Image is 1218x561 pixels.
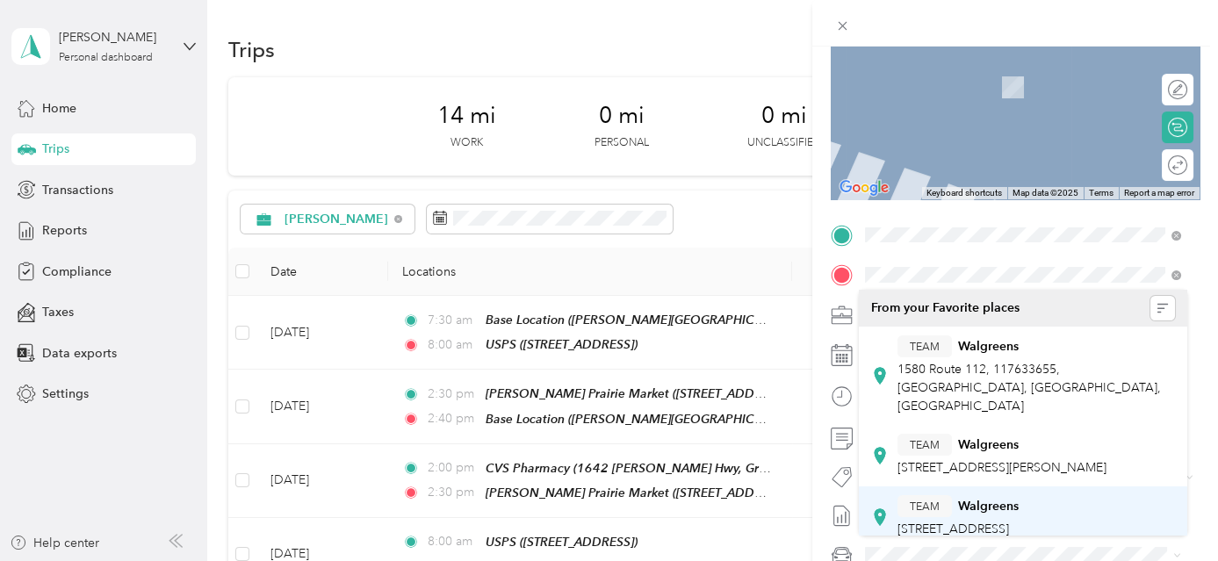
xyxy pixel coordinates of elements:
span: TEAM [910,499,940,514]
strong: Walgreens [958,339,1019,355]
button: TEAM [897,495,952,517]
span: TEAM [910,339,940,355]
a: Open this area in Google Maps (opens a new window) [835,176,893,199]
span: Map data ©2025 [1013,188,1078,198]
span: From your Favorite places [871,300,1020,316]
strong: Walgreens [958,499,1019,514]
img: Google [835,176,893,199]
span: 1580 Route 112, 117633655, [GEOGRAPHIC_DATA], [GEOGRAPHIC_DATA], [GEOGRAPHIC_DATA] [897,362,1161,414]
span: [STREET_ADDRESS] [897,521,1009,536]
iframe: Everlance-gr Chat Button Frame [1120,463,1218,561]
button: TEAM [897,335,952,357]
span: TEAM [910,437,940,453]
button: Keyboard shortcuts [926,187,1002,199]
span: [STREET_ADDRESS][PERSON_NAME] [897,460,1106,475]
a: Terms (opens in new tab) [1089,188,1113,198]
strong: Walgreens [958,437,1019,453]
button: TEAM [897,434,952,456]
a: Report a map error [1124,188,1194,198]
